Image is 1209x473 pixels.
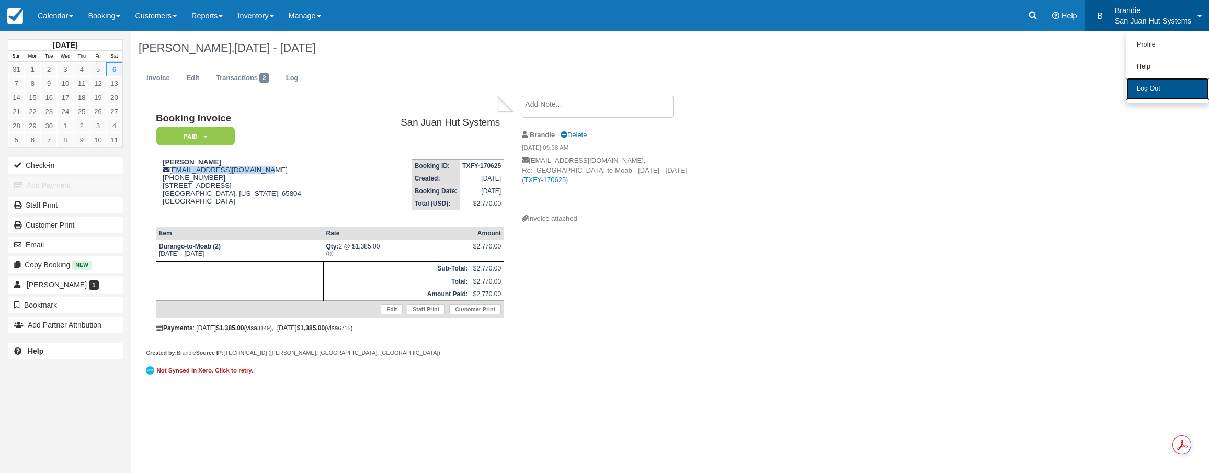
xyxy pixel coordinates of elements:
[90,119,106,133] a: 3
[57,119,73,133] a: 1
[1126,34,1209,56] a: Profile
[412,185,460,197] th: Booking Date:
[156,127,231,146] a: Paid
[74,76,90,91] a: 11
[139,42,1030,54] h1: [PERSON_NAME],
[338,325,350,331] small: 6715
[146,350,177,356] strong: Created by:
[41,51,57,62] th: Tue
[1126,78,1209,100] a: Log Out
[323,262,470,275] th: Sub-Total:
[41,76,57,91] a: 9
[57,91,73,105] a: 17
[90,105,106,119] a: 26
[28,347,43,355] b: Help
[8,119,25,133] a: 28
[297,324,325,332] strong: $1,385.00
[1115,16,1191,26] p: San Juan Hut Systems
[25,62,41,76] a: 1
[471,262,504,275] td: $2,770.00
[146,349,514,357] div: Brandie [TECHNICAL_ID] ([PERSON_NAME], [GEOGRAPHIC_DATA], [GEOGRAPHIC_DATA])
[57,62,73,76] a: 3
[74,51,90,62] th: Thu
[163,158,221,166] strong: [PERSON_NAME]
[90,91,106,105] a: 19
[326,250,467,256] em: (())
[156,127,235,145] em: Paid
[234,41,315,54] span: [DATE] - [DATE]
[41,62,57,76] a: 2
[74,105,90,119] a: 25
[522,214,698,224] div: Invoice attached
[25,91,41,105] a: 15
[8,217,123,233] a: Customer Print
[106,76,122,91] a: 13
[1126,56,1209,78] a: Help
[1115,5,1191,16] p: Brandie
[1062,12,1077,20] span: Help
[25,51,41,62] th: Mon
[1092,8,1109,25] div: B
[326,243,338,250] strong: Qty
[146,365,256,376] a: Not Synced in Xero. Click to retry.
[196,350,224,356] strong: Source IP:
[412,160,460,173] th: Booking ID:
[323,288,470,301] th: Amount Paid:
[1052,12,1059,19] i: Help
[216,324,244,332] strong: $1,385.00
[139,68,178,88] a: Invoice
[473,243,501,258] div: $2,770.00
[25,119,41,133] a: 29
[323,240,470,261] td: 2 @ $1,385.00
[381,304,403,314] a: Edit
[8,317,123,333] button: Add Partner Attribution
[74,119,90,133] a: 2
[360,117,500,128] h2: San Juan Hut Systems
[57,105,73,119] a: 24
[74,133,90,147] a: 9
[530,131,555,139] strong: Brandie
[106,62,122,76] a: 6
[522,143,698,155] em: [DATE] 09:38 AM
[471,227,504,240] th: Amount
[471,288,504,301] td: $2,770.00
[460,185,504,197] td: [DATE]
[323,275,470,288] th: Total:
[106,133,122,147] a: 11
[156,227,323,240] th: Item
[41,105,57,119] a: 23
[460,172,504,185] td: [DATE]
[156,113,356,124] h1: Booking Invoice
[323,227,470,240] th: Rate
[25,76,41,91] a: 8
[159,243,221,250] strong: Durango-to-Moab (2)
[471,275,504,288] td: $2,770.00
[8,256,123,273] button: Copy Booking New
[412,172,460,185] th: Created:
[8,276,123,293] a: [PERSON_NAME] 1
[156,240,323,261] td: [DATE] - [DATE]
[156,158,356,218] div: [EMAIL_ADDRESS][DOMAIN_NAME] [PHONE_NUMBER] [STREET_ADDRESS] [GEOGRAPHIC_DATA], [US_STATE], 65804...
[8,133,25,147] a: 5
[90,51,106,62] th: Fri
[57,133,73,147] a: 8
[407,304,445,314] a: Staff Print
[259,73,269,83] span: 2
[449,304,501,314] a: Customer Print
[41,119,57,133] a: 30
[8,105,25,119] a: 21
[106,91,122,105] a: 20
[8,297,123,313] button: Bookmark
[53,41,77,49] strong: [DATE]
[7,8,23,24] img: checkfront-main-nav-mini-logo.png
[257,325,270,331] small: 3149
[561,131,587,139] a: Delete
[90,133,106,147] a: 10
[106,119,122,133] a: 4
[8,62,25,76] a: 31
[25,105,41,119] a: 22
[41,133,57,147] a: 7
[208,68,277,88] a: Transactions2
[156,324,193,332] strong: Payments
[8,51,25,62] th: Sun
